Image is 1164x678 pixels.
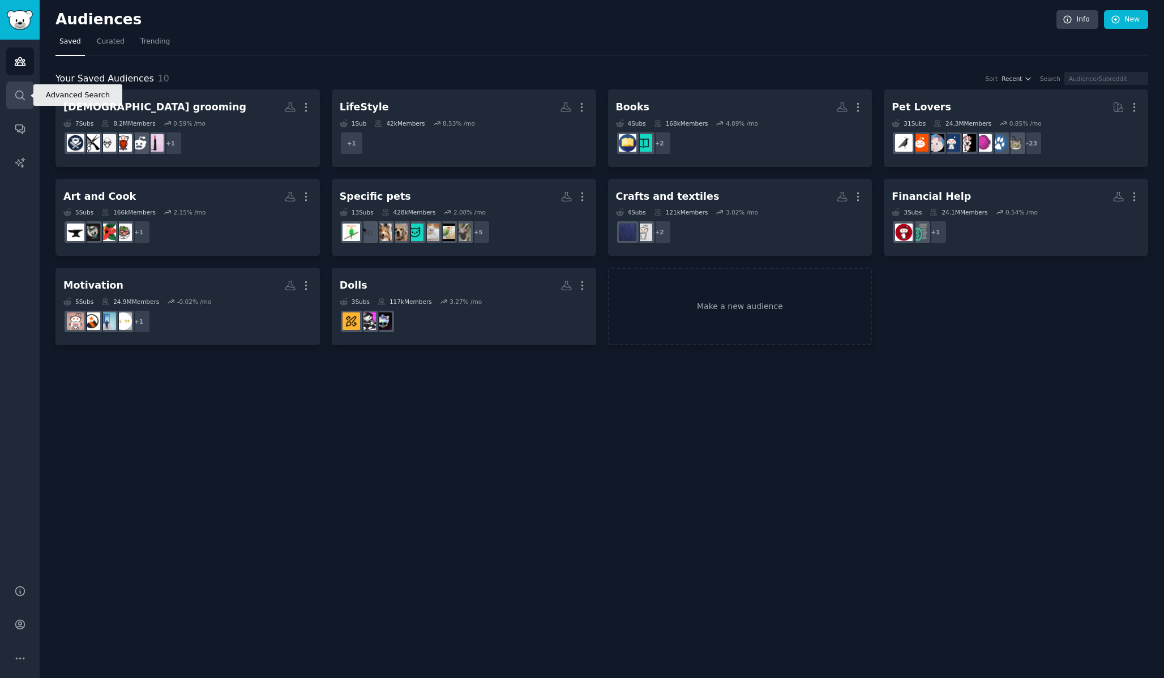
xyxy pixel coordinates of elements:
[114,224,132,241] img: pho
[406,224,423,241] img: FosterAnimals
[63,190,136,204] div: Art and Cook
[453,224,471,241] img: Siamesecats
[1005,208,1038,216] div: 0.54 % /mo
[616,190,720,204] div: Crafts and textiles
[390,224,408,241] img: beagles
[55,89,320,167] a: [DEMOGRAPHIC_DATA] grooming7Subs8.2MMembers0.59% /mo+1beautyMoustacheBeardAdvicemensgroomingHairm...
[173,208,206,216] div: 2.15 % /mo
[635,224,652,241] img: Needlepoint
[55,72,154,86] span: Your Saved Audiences
[467,220,490,244] div: + 5
[443,119,475,127] div: 8.53 % /mo
[55,268,320,345] a: Motivation5Subs24.9MMembers-0.02% /mo+1inspirationalquotesmotivationMotivationalPicsGetMotivated
[332,89,596,167] a: LifeStyle1Sub42kMembers8.53% /mo+1
[1002,75,1032,83] button: Recent
[127,220,151,244] div: + 1
[97,37,125,47] span: Curated
[911,134,928,152] img: BeardedDragons
[1104,10,1148,29] a: New
[892,119,926,127] div: 31 Sub s
[59,37,81,47] span: Saved
[616,119,646,127] div: 4 Sub s
[67,134,84,152] img: malegrooming
[358,312,376,330] img: Dolls
[93,33,129,56] a: Curated
[422,224,439,241] img: persiancat
[83,224,100,241] img: Falconry
[332,179,596,256] a: Specific pets13Subs428kMembers2.08% /mo+5SiamesecatsLovebirdspersiancatFosterAnimalsbeaglesshelti...
[648,220,671,244] div: + 2
[378,298,432,306] div: 117k Members
[99,312,116,330] img: motivation
[1002,75,1022,83] span: Recent
[7,10,33,30] img: GummySearch logo
[726,208,758,216] div: 3.02 % /mo
[930,208,987,216] div: 24.1M Members
[358,224,376,241] img: AfricanGrey
[67,312,84,330] img: GetMotivated
[101,208,156,216] div: 166k Members
[608,268,872,345] a: Make a new audience
[340,208,374,216] div: 13 Sub s
[1064,72,1148,85] input: Audience/Subreddit
[67,224,84,241] img: Blacksmith_Forge
[332,268,596,345] a: Dolls3Subs117kMembers3.27% /moMonsterHighDollsDollsCustomDolls
[343,312,360,330] img: CustomDolls
[1018,131,1042,155] div: + 23
[173,119,206,127] div: 0.59 % /mo
[895,134,913,152] img: birding
[159,131,182,155] div: + 1
[99,134,116,152] img: mensgrooming
[438,224,455,241] img: Lovebirds
[63,100,246,114] div: [DEMOGRAPHIC_DATA] grooming
[1006,134,1024,152] img: cats
[895,224,913,241] img: PersonalFinanceCanada
[648,131,671,155] div: + 2
[158,73,169,84] span: 10
[934,119,991,127] div: 24.3M Members
[114,312,132,330] img: inspirationalquotes
[608,179,872,256] a: Crafts and textiles4Subs121kMembers3.02% /mo+2Needlepointsashiko
[616,100,649,114] div: Books
[55,11,1056,29] h2: Audiences
[374,224,392,241] img: sheltie
[884,179,1148,256] a: Financial Help3Subs24.1MMembers0.54% /mo+1FinancialPlanningPersonalFinanceCanada
[140,37,170,47] span: Trending
[114,134,132,152] img: BeardAdvice
[63,208,93,216] div: 5 Sub s
[63,278,123,293] div: Motivation
[943,134,960,152] img: dogswithjobs
[340,131,363,155] div: + 1
[340,298,370,306] div: 3 Sub s
[990,134,1008,152] img: dogs
[146,134,164,152] img: beauty
[340,100,389,114] div: LifeStyle
[923,220,947,244] div: + 1
[340,278,367,293] div: Dolls
[374,312,392,330] img: MonsterHighDolls
[343,224,360,241] img: Parakeets
[892,190,971,204] div: Financial Help
[619,134,636,152] img: ReadingSuggestions
[927,134,944,152] img: RATS
[892,100,951,114] div: Pet Lovers
[130,134,148,152] img: Moustache
[382,208,436,216] div: 428k Members
[55,33,85,56] a: Saved
[654,208,708,216] div: 121k Members
[127,310,151,333] div: + 1
[83,312,100,330] img: MotivationalPics
[1009,119,1042,127] div: 0.85 % /mo
[63,119,93,127] div: 7 Sub s
[83,134,100,152] img: Hair
[619,224,636,241] img: sashiko
[892,208,922,216] div: 3 Sub s
[374,119,425,127] div: 42k Members
[136,33,174,56] a: Trending
[340,190,411,204] div: Specific pets
[453,208,486,216] div: 2.08 % /mo
[55,179,320,256] a: Art and Cook5Subs166kMembers2.15% /mo+1phoAnthuriumFalconryBlacksmith_Forge
[99,224,116,241] img: Anthurium
[608,89,872,167] a: Books4Subs168kMembers4.89% /mo+2BookRecommendationsReadingSuggestions
[450,298,482,306] div: 3.27 % /mo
